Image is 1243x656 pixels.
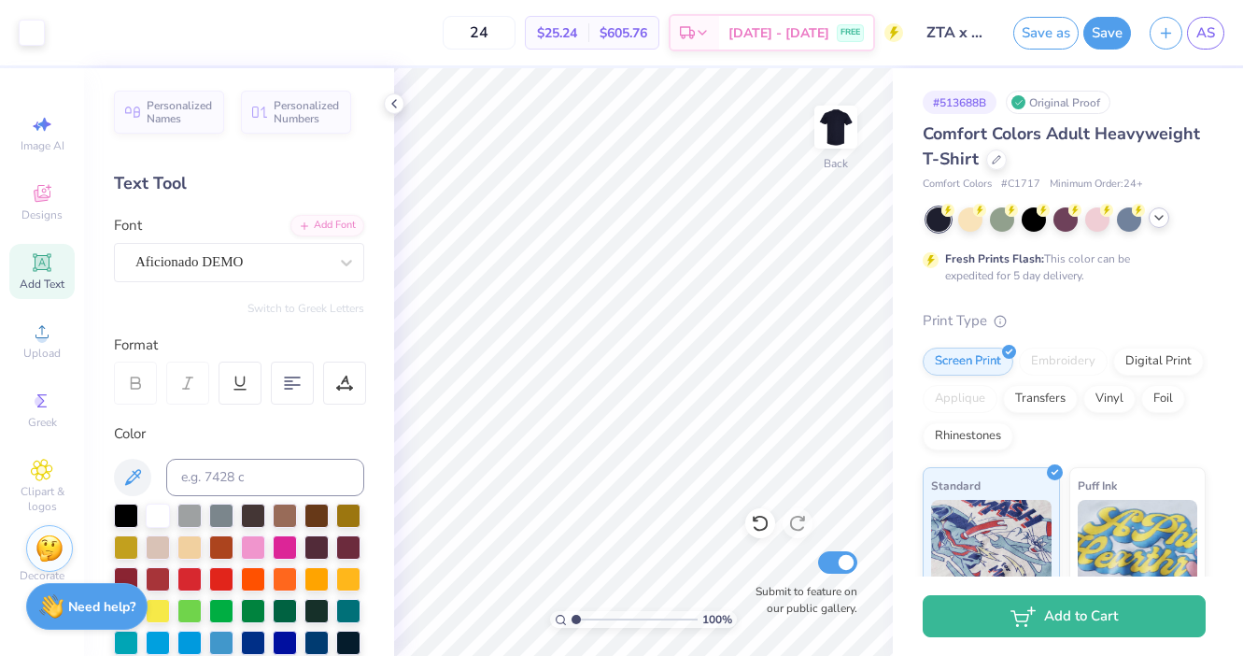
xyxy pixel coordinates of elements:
span: # C1717 [1001,177,1040,193]
button: Save as [1013,17,1079,50]
input: – – [443,16,516,50]
div: # 513688B [923,91,996,114]
div: Applique [923,385,997,413]
div: Format [114,335,366,356]
span: Minimum Order: 24 + [1050,177,1143,193]
div: Embroidery [1019,348,1108,376]
div: Vinyl [1083,385,1136,413]
div: Back [824,155,848,172]
strong: Fresh Prints Flash: [945,251,1044,266]
div: Digital Print [1113,348,1204,376]
input: e.g. 7428 c [166,459,364,496]
span: Comfort Colors Adult Heavyweight T-Shirt [923,122,1200,170]
span: Upload [23,346,61,361]
span: Decorate [20,568,64,583]
button: Add to Cart [923,595,1206,637]
div: Add Font [290,215,364,236]
div: Rhinestones [923,422,1013,450]
img: Standard [931,500,1052,593]
button: Switch to Greek Letters [247,301,364,316]
img: Back [817,108,855,146]
strong: Need help? [68,598,135,616]
div: This color can be expedited for 5 day delivery. [945,250,1175,284]
span: Personalized Numbers [274,99,340,125]
span: Add Text [20,277,64,292]
span: Personalized Names [147,99,213,125]
div: Screen Print [923,348,1013,376]
span: Comfort Colors [923,177,992,193]
div: Color [114,423,364,445]
div: Transfers [1003,385,1078,413]
span: Standard [931,476,981,495]
span: 100 % [702,611,732,628]
span: Clipart & logos [9,484,75,514]
label: Font [114,215,142,236]
span: Image AI [21,138,64,153]
span: Puff Ink [1078,476,1117,495]
input: Untitled Design [912,14,1004,51]
button: Save [1083,17,1131,50]
span: $25.24 [537,23,577,43]
div: Original Proof [1006,91,1110,114]
label: Submit to feature on our public gallery. [745,583,857,617]
a: AS [1187,17,1224,50]
div: Print Type [923,310,1206,332]
div: Text Tool [114,171,364,196]
span: Greek [28,415,57,430]
span: [DATE] - [DATE] [728,23,829,43]
span: FREE [840,26,860,39]
span: Designs [21,207,63,222]
span: $605.76 [600,23,647,43]
img: Puff Ink [1078,500,1198,593]
div: Foil [1141,385,1185,413]
span: AS [1196,22,1215,44]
